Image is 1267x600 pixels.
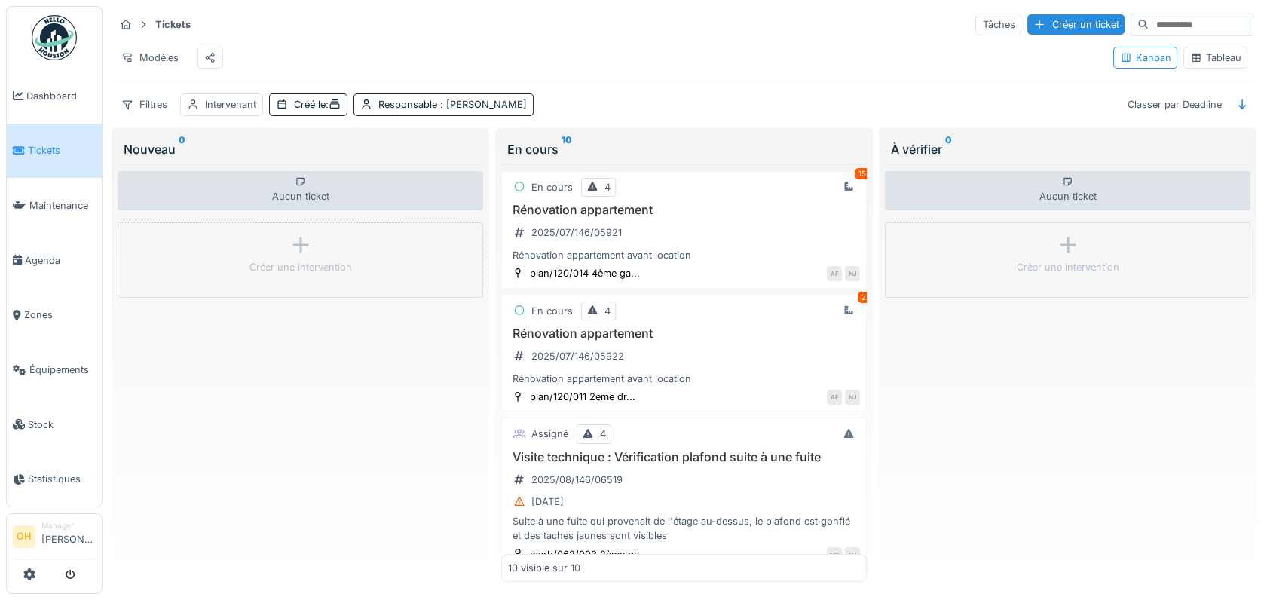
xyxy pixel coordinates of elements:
div: Créé le [294,97,341,112]
div: Aucun ticket [885,171,1250,210]
div: Créer une intervention [1017,260,1119,274]
div: Créer un ticket [1027,14,1125,35]
div: Nouveau [124,140,477,158]
span: Stock [28,418,96,432]
div: NJ [845,547,860,562]
a: Zones [7,288,102,343]
div: Créer une intervention [249,260,352,274]
div: NJ [845,390,860,405]
div: Modèles [115,47,185,69]
a: Stock [7,397,102,452]
li: [PERSON_NAME] [41,520,96,553]
a: Statistiques [7,452,102,507]
div: Filtres [115,93,174,115]
div: marb/062/003 2ème ga... [530,547,648,562]
span: Zones [24,308,96,322]
li: OH [13,525,35,548]
div: Assigné [531,427,568,441]
div: Responsable [378,97,527,112]
div: Suite à une fuite qui provenait de l'étage au-dessus, le plafond est gonflé et des taches jaunes ... [508,514,860,543]
a: Équipements [7,342,102,397]
div: En cours [531,180,573,194]
span: Agenda [25,253,96,268]
a: Tickets [7,124,102,179]
div: 2025/07/146/05921 [531,225,622,240]
div: Tâches [975,14,1021,35]
div: plan/120/014 4ème ga... [530,266,640,280]
div: Manager [41,520,96,531]
div: Intervenant [205,97,256,112]
a: Agenda [7,233,102,288]
div: MD [827,547,842,562]
img: Badge_color-CXgf-gQk.svg [32,15,77,60]
strong: Tickets [149,17,197,32]
a: Maintenance [7,178,102,233]
div: En cours [531,304,573,318]
div: Rénovation appartement avant location [508,372,860,386]
a: OH Manager[PERSON_NAME] [13,520,96,556]
div: 10 visible sur 10 [508,561,580,575]
div: Kanban [1120,51,1171,65]
span: : [326,99,341,110]
div: À vérifier [891,140,1244,158]
div: plan/120/011 2ème dr... [530,390,635,404]
div: AF [827,390,842,405]
div: Tableau [1190,51,1241,65]
span: Maintenance [29,198,96,213]
h3: Visite technique : Vérification plafond suite à une fuite [508,450,860,464]
span: : [PERSON_NAME] [437,99,527,110]
div: Rénovation appartement avant location [508,248,860,262]
div: 4 [600,427,606,441]
div: 4 [604,180,611,194]
span: Équipements [29,363,96,377]
span: Tickets [28,143,96,158]
div: 2 [858,292,870,303]
div: En cours [507,140,861,158]
div: AF [827,266,842,281]
sup: 10 [562,140,572,158]
div: NJ [845,266,860,281]
div: 2025/07/146/05922 [531,349,624,363]
sup: 0 [179,140,185,158]
div: 15 [855,168,870,179]
h3: Rénovation appartement [508,203,860,217]
span: Dashboard [26,89,96,103]
div: 2025/08/146/06519 [531,473,623,487]
span: Statistiques [28,472,96,486]
h3: Rénovation appartement [508,326,860,341]
div: [DATE] [531,494,564,509]
div: Classer par Deadline [1120,93,1228,115]
sup: 0 [945,140,952,158]
div: 4 [604,304,611,318]
a: Dashboard [7,69,102,124]
div: Aucun ticket [118,171,483,210]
